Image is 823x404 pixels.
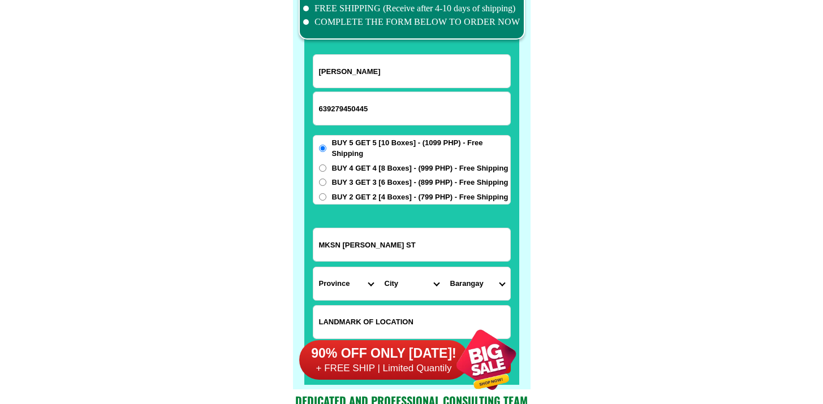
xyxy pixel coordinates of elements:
li: FREE SHIPPING (Receive after 4-10 days of shipping) [303,2,520,15]
span: BUY 4 GET 4 [8 Boxes] - (999 PHP) - Free Shipping [332,163,509,174]
input: Input phone_number [313,92,510,125]
input: Input full_name [313,55,510,88]
input: BUY 4 GET 4 [8 Boxes] - (999 PHP) - Free Shipping [319,164,326,172]
h6: 90% OFF ONLY [DATE]! [299,345,469,362]
span: BUY 3 GET 3 [6 Boxes] - (899 PHP) - Free Shipping [332,177,509,188]
h6: + FREE SHIP | Limited Quantily [299,362,469,375]
span: BUY 5 GET 5 [10 Boxes] - (1099 PHP) - Free Shipping [332,137,510,159]
select: Select commune [445,267,510,300]
input: Input LANDMARKOFLOCATION [313,306,510,338]
input: BUY 3 GET 3 [6 Boxes] - (899 PHP) - Free Shipping [319,179,326,186]
span: BUY 2 GET 2 [4 Boxes] - (799 PHP) - Free Shipping [332,192,509,203]
input: BUY 5 GET 5 [10 Boxes] - (1099 PHP) - Free Shipping [319,145,326,152]
li: COMPLETE THE FORM BELOW TO ORDER NOW [303,15,520,29]
select: Select province [313,267,379,300]
select: Select district [379,267,445,300]
input: Input address [313,228,510,261]
input: BUY 2 GET 2 [4 Boxes] - (799 PHP) - Free Shipping [319,193,326,201]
